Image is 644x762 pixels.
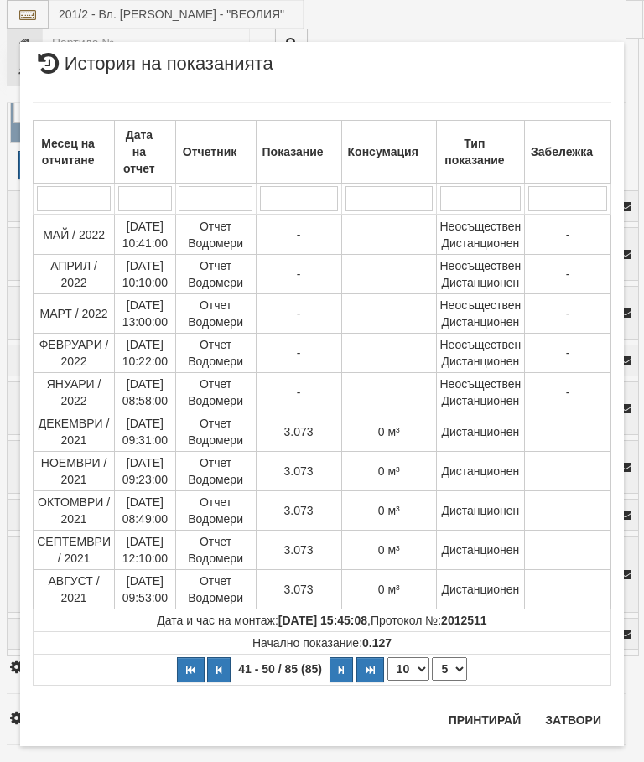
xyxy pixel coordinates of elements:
span: История на показанията [33,54,273,86]
th: Отчетник: No sort applied, activate to apply an ascending sort [175,121,256,184]
td: Дистанционен [436,412,524,452]
td: [DATE] 10:10:00 [115,255,175,294]
th: Консумация: No sort applied, activate to apply an ascending sort [341,121,436,184]
b: Консумация [348,145,418,158]
button: Затвори [535,707,611,733]
td: НОЕМВРИ / 2021 [34,452,115,491]
span: Дата и час на монтаж: [157,614,367,627]
td: Неосъществен Дистанционен [436,294,524,334]
span: - [297,267,301,281]
td: Отчет Водомери [175,334,256,373]
td: Неосъществен Дистанционен [436,215,524,255]
td: [DATE] 09:23:00 [115,452,175,491]
b: Тип показание [444,137,504,167]
td: МАРТ / 2022 [34,294,115,334]
td: , [34,609,611,632]
b: Дата на отчет [123,128,155,175]
span: 41 - 50 / 85 (85) [234,662,326,676]
strong: 0.127 [362,636,392,650]
td: МАЙ / 2022 [34,215,115,255]
th: Тип показание: No sort applied, activate to apply an ascending sort [436,121,524,184]
td: [DATE] 10:22:00 [115,334,175,373]
span: - [297,307,301,320]
select: Страница номер [432,657,467,681]
span: Начално показание: [252,636,392,650]
td: Неосъществен Дистанционен [436,334,524,373]
td: [DATE] 10:41:00 [115,215,175,255]
span: - [297,346,301,360]
span: 3.073 [284,464,314,478]
span: 0 м³ [378,425,400,438]
span: 0 м³ [378,464,400,478]
td: Отчет Водомери [175,412,256,452]
td: Отчет Водомери [175,570,256,609]
td: [DATE] 08:58:00 [115,373,175,412]
button: Принтирай [439,707,531,733]
strong: 2012511 [441,614,487,627]
td: [DATE] 12:10:00 [115,531,175,570]
td: [DATE] 13:00:00 [115,294,175,334]
td: Отчет Водомери [175,215,256,255]
td: Дистанционен [436,491,524,531]
span: 3.073 [284,504,314,517]
span: 3.073 [284,583,314,596]
span: - [566,267,570,281]
th: Забележка: No sort applied, activate to apply an ascending sort [524,121,610,184]
th: Показание: No sort applied, activate to apply an ascending sort [256,121,341,184]
td: Неосъществен Дистанционен [436,255,524,294]
td: Дистанционен [436,531,524,570]
th: Дата на отчет: No sort applied, activate to apply an ascending sort [115,121,175,184]
td: Дистанционен [436,452,524,491]
td: [DATE] 08:49:00 [115,491,175,531]
span: - [566,346,570,360]
th: Месец на отчитане: No sort applied, activate to apply an ascending sort [34,121,115,184]
td: ДЕКЕМВРИ / 2021 [34,412,115,452]
button: Предишна страница [207,657,231,682]
td: Отчет Водомери [175,531,256,570]
b: Забележка [531,145,593,158]
span: - [566,228,570,241]
button: Първа страница [177,657,205,682]
span: Протокол №: [371,614,487,627]
td: АВГУСТ / 2021 [34,570,115,609]
span: 3.073 [284,425,314,438]
span: - [566,386,570,399]
b: Месец на отчитане [41,137,95,167]
strong: [DATE] 15:45:08 [278,614,367,627]
span: 3.073 [284,543,314,557]
td: Неосъществен Дистанционен [436,373,524,412]
td: Дистанционен [436,570,524,609]
td: Отчет Водомери [175,452,256,491]
td: Отчет Водомери [175,491,256,531]
td: [DATE] 09:31:00 [115,412,175,452]
span: - [297,228,301,241]
b: Отчетник [183,145,236,158]
button: Последна страница [356,657,384,682]
span: - [297,386,301,399]
button: Следваща страница [330,657,353,682]
span: 0 м³ [378,543,400,557]
span: - [566,307,570,320]
td: АПРИЛ / 2022 [34,255,115,294]
td: Отчет Водомери [175,255,256,294]
b: Показание [262,145,324,158]
span: 0 м³ [378,583,400,596]
select: Брой редове на страница [387,657,429,681]
td: [DATE] 09:53:00 [115,570,175,609]
span: 0 м³ [378,504,400,517]
td: Отчет Водомери [175,373,256,412]
td: СЕПТЕМВРИ / 2021 [34,531,115,570]
td: Отчет Водомери [175,294,256,334]
td: ЯНУАРИ / 2022 [34,373,115,412]
td: ОКТОМВРИ / 2021 [34,491,115,531]
td: ФЕВРУАРИ / 2022 [34,334,115,373]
